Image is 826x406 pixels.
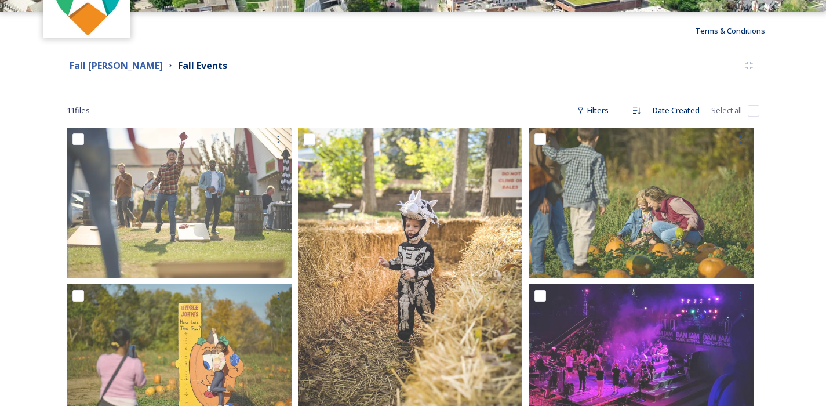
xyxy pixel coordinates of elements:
[695,24,783,38] a: Terms & Conditions
[695,26,765,36] span: Terms & Conditions
[571,99,614,122] div: Filters
[711,105,742,116] span: Select all
[70,59,163,72] strong: Fall [PERSON_NAME]
[529,128,754,278] img: Uncle Johns Credit Andrew Schmidt (2).jpg
[67,128,292,278] img: Uncle Johns Cider Mill Credit Andrew Schmidt
[647,99,705,122] div: Date Created
[67,105,90,116] span: 11 file s
[178,59,227,72] strong: Fall Events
